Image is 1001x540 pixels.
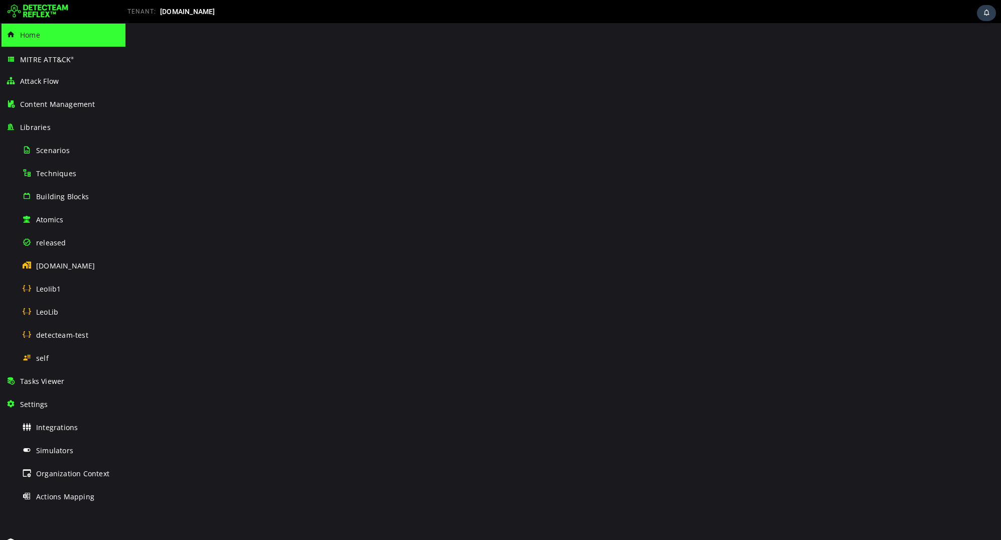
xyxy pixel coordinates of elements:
[977,5,996,21] div: Task Notifications
[36,353,49,363] span: self
[20,376,64,386] span: Tasks Viewer
[36,238,66,247] span: released
[36,423,78,432] span: Integrations
[36,146,70,155] span: Scenarios
[36,192,89,201] span: Building Blocks
[8,4,68,20] img: Detecteam logo
[36,330,88,340] span: detecteam-test
[20,122,51,132] span: Libraries
[20,76,59,86] span: Attack Flow
[36,307,58,317] span: LeoLib
[36,284,61,294] span: LeoIib1
[36,446,73,455] span: Simulators
[36,261,95,271] span: [DOMAIN_NAME]
[71,56,74,60] sup: ®
[20,99,95,109] span: Content Management
[36,215,63,224] span: Atomics
[160,8,215,16] span: [DOMAIN_NAME]
[36,169,76,178] span: Techniques
[127,8,156,15] span: TENANT:
[20,55,74,64] span: MITRE ATT&CK
[20,399,48,409] span: Settings
[36,492,94,501] span: Actions Mapping
[36,469,109,478] span: Organization Context
[20,30,40,40] span: Home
